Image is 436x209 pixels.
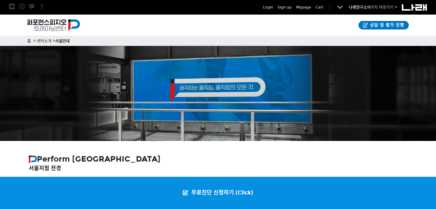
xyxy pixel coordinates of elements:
[296,4,311,10] a: Mypage
[315,4,323,10] a: Cart
[29,154,160,164] strong: Perform [GEOGRAPHIC_DATA]
[368,22,404,28] span: 상담 및 평가 진행
[278,4,292,10] a: Sign up
[29,156,37,164] img: 퍼포먼스피지오 심볼 로고
[27,38,409,44] p: 홈 > 센터소개 >
[358,21,409,29] a: 상담 및 평가 진행
[263,4,273,10] a: Login
[55,39,70,43] strong: 시설안내
[29,165,61,172] strong: 서울지점 전경
[349,5,367,10] strong: 나래연구소
[177,177,259,209] a: 무료진단 신청하기 (Click)
[349,5,397,10] a: 나래연구소페이지 바로가기 >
